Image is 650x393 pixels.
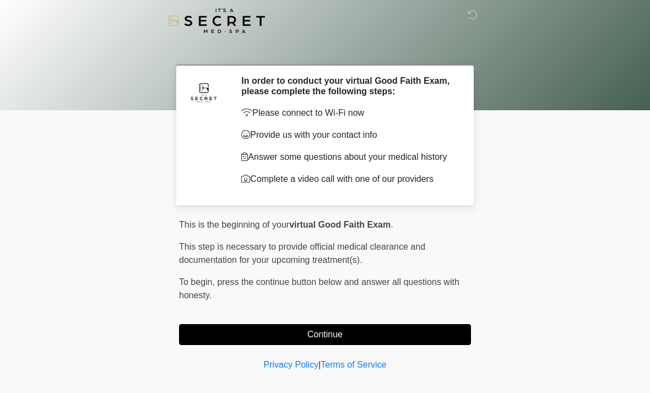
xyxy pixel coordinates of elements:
a: Terms of Service [321,360,386,369]
img: It's A Secret Med Spa Logo [168,8,265,33]
p: Provide us with your contact info [241,128,454,142]
span: press the continue button below and answer all questions with honesty. [179,277,459,300]
span: To begin, [179,277,217,287]
span: This step is necessary to provide official medical clearance and documentation for your upcoming ... [179,242,425,265]
span: . [391,220,393,229]
h2: In order to conduct your virtual Good Faith Exam, please complete the following steps: [241,76,454,96]
a: | [318,360,321,369]
button: Continue [179,324,471,345]
a: Privacy Policy [264,360,319,369]
span: This is the beginning of your [179,220,289,229]
p: Answer some questions about your medical history [241,150,454,164]
p: Please connect to Wi-Fi now [241,106,454,120]
strong: virtual Good Faith Exam [289,220,391,229]
h1: ‎ ‎ [171,40,479,60]
img: Agent Avatar [187,76,220,109]
p: Complete a video call with one of our providers [241,173,454,186]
